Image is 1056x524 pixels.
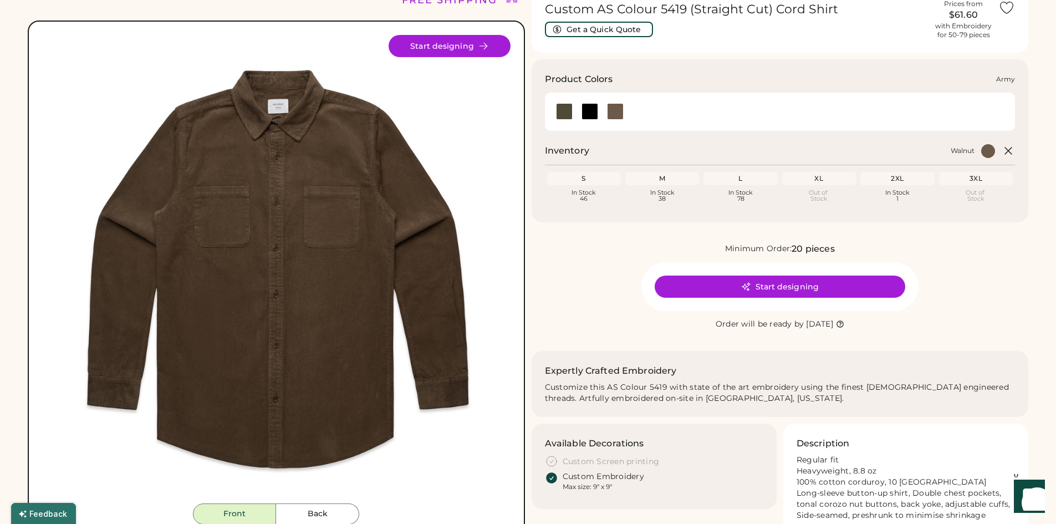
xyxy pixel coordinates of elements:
div: In Stock 78 [706,190,775,202]
div: In Stock 46 [549,190,619,202]
iframe: Front Chat [1003,474,1051,522]
div: Max size: 9" x 9" [563,482,612,491]
div: M [628,174,697,183]
div: Custom Screen printing [563,456,660,467]
h1: Custom AS Colour 5419 (Straight Cut) Cord Shirt [545,2,929,17]
div: 3XL [941,174,1011,183]
div: S [549,174,619,183]
button: Start designing [389,35,511,57]
div: Walnut [951,146,975,155]
div: Out of Stock [784,190,854,202]
div: Minimum Order: [725,243,792,255]
div: In Stock 38 [628,190,697,202]
div: [DATE] [806,319,833,330]
div: Army [996,75,1015,84]
div: L [706,174,775,183]
div: Custom Embroidery [563,471,644,482]
div: 2XL [863,174,932,183]
div: In Stock 1 [863,190,932,202]
div: with Embroidery for 50-79 pieces [935,22,992,39]
h3: Available Decorations [545,437,644,450]
h2: Expertly Crafted Embroidery [545,364,677,378]
div: 20 pieces [792,242,834,256]
h2: Inventory [545,144,589,157]
div: 5419 Style Image [42,35,511,503]
h3: Product Colors [545,73,613,86]
div: Order will be ready by [716,319,804,330]
img: 5419 - Walnut Front Image [42,35,511,503]
div: XL [784,174,854,183]
div: $61.60 [935,8,992,22]
button: Get a Quick Quote [545,22,653,37]
div: Regular fit Heavyweight, 8.8 oz 100% cotton corduroy, 10 [GEOGRAPHIC_DATA] Long-sleeve button-up ... [797,455,1015,521]
button: Start designing [655,276,905,298]
div: Customize this AS Colour 5419 with state of the art embroidery using the finest [DEMOGRAPHIC_DATA... [545,382,1016,404]
div: Out of Stock [941,190,1011,202]
h3: Description [797,437,850,450]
